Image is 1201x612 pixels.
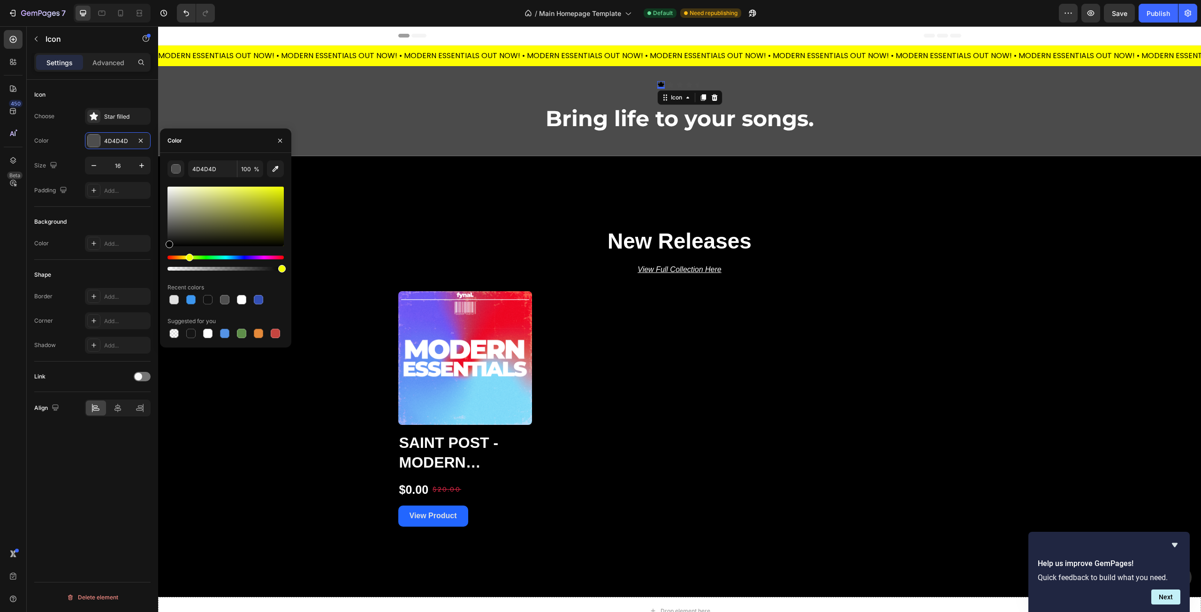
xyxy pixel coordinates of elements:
[46,58,73,68] p: Settings
[653,9,673,17] span: Default
[1147,8,1170,18] div: Publish
[248,77,796,107] h2: Bring life to your songs.
[539,8,621,18] span: Main Homepage Template
[104,240,148,248] div: Add...
[7,172,23,179] div: Beta
[4,4,70,23] button: 7
[254,165,259,174] span: %
[690,9,737,17] span: Need republishing
[240,479,310,500] button: View Product
[274,458,304,468] div: $20.00
[92,58,124,68] p: Advanced
[104,341,148,350] div: Add...
[177,4,215,23] div: Undo/Redo
[9,100,23,107] div: 450
[34,218,67,226] div: Background
[240,406,374,447] h2: Saint Post - Modern Essentials (Multi Kit)
[502,581,552,589] div: Drop element here
[34,184,69,197] div: Padding
[240,455,272,472] div: $0.00
[1104,4,1135,23] button: Save
[34,317,53,325] div: Corner
[1038,558,1180,569] h2: Help us improve GemPages!
[34,402,61,415] div: Align
[34,271,51,279] div: Shape
[104,113,148,121] div: Star filled
[167,136,182,145] div: Color
[104,317,148,325] div: Add...
[251,483,299,497] div: View Product
[34,112,54,121] div: Choose
[104,187,148,195] div: Add...
[61,8,66,19] p: 7
[1112,9,1127,17] span: Save
[479,239,563,247] u: View Full Collection Here
[1038,573,1180,582] p: Quick feedback to build what you need.
[104,137,131,145] div: 4D4D4D
[34,91,46,99] div: Icon
[34,341,56,349] div: Shadow
[167,317,216,325] div: Suggested for you
[1139,4,1178,23] button: Publish
[34,590,151,605] button: Delete element
[34,372,46,381] div: Link
[34,136,49,145] div: Color
[449,203,593,227] strong: New Releases
[1169,539,1180,551] button: Hide survey
[104,293,148,301] div: Add...
[34,239,49,248] div: Color
[67,592,118,603] div: Delete element
[158,26,1201,612] iframe: Design area
[1038,539,1180,604] div: Help us improve GemPages!
[34,159,59,172] div: Size
[535,8,537,18] span: /
[167,283,204,292] div: Recent colors
[1151,589,1180,604] button: Next question
[46,33,125,45] p: Icon
[188,160,237,177] input: Eg: FFFFFF
[240,265,374,399] a: Saint Post - Modern Essentials (Multi Kit)
[34,292,53,301] div: Border
[167,256,284,259] div: Hue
